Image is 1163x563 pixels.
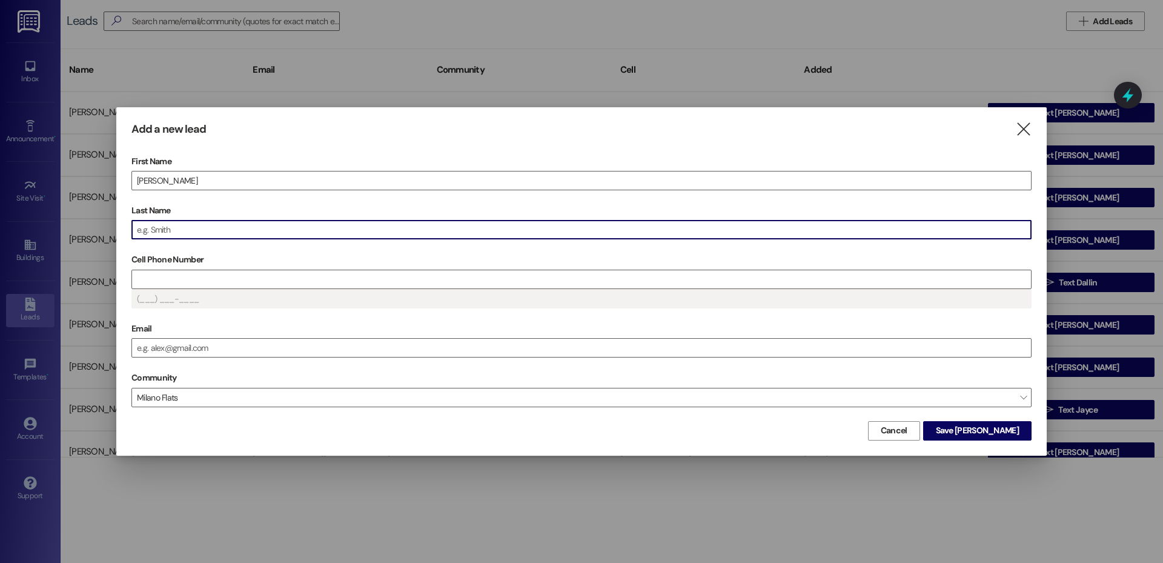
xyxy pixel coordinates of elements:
[936,424,1019,437] span: Save [PERSON_NAME]
[131,250,1032,269] label: Cell Phone Number
[132,339,1031,357] input: e.g. alex@gmail.com
[131,201,1032,220] label: Last Name
[132,221,1031,239] input: e.g. Smith
[131,388,1032,407] span: Milano Flats
[131,122,206,136] h3: Add a new lead
[131,152,1032,171] label: First Name
[132,172,1031,190] input: e.g. Alex
[923,421,1032,441] button: Save [PERSON_NAME]
[868,421,920,441] button: Cancel
[881,424,907,437] span: Cancel
[131,319,1032,338] label: Email
[131,368,177,387] label: Community
[1015,123,1032,136] i: 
